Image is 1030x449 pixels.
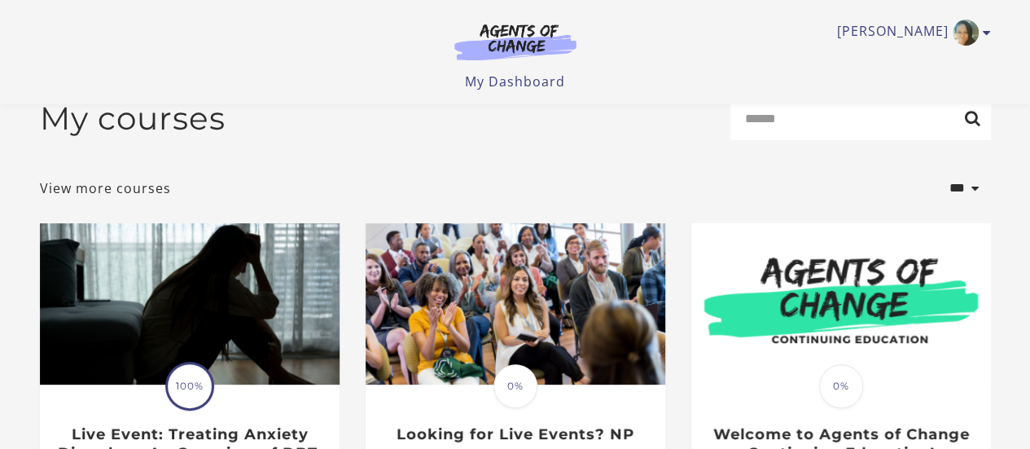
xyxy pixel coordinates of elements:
[837,20,983,46] a: Toggle menu
[437,23,594,60] img: Agents of Change Logo
[493,364,537,408] span: 0%
[168,364,212,408] span: 100%
[40,99,226,138] h2: My courses
[465,73,565,90] a: My Dashboard
[383,425,647,444] h3: Looking for Live Events? NP
[40,178,171,198] a: View more courses
[819,364,863,408] span: 0%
